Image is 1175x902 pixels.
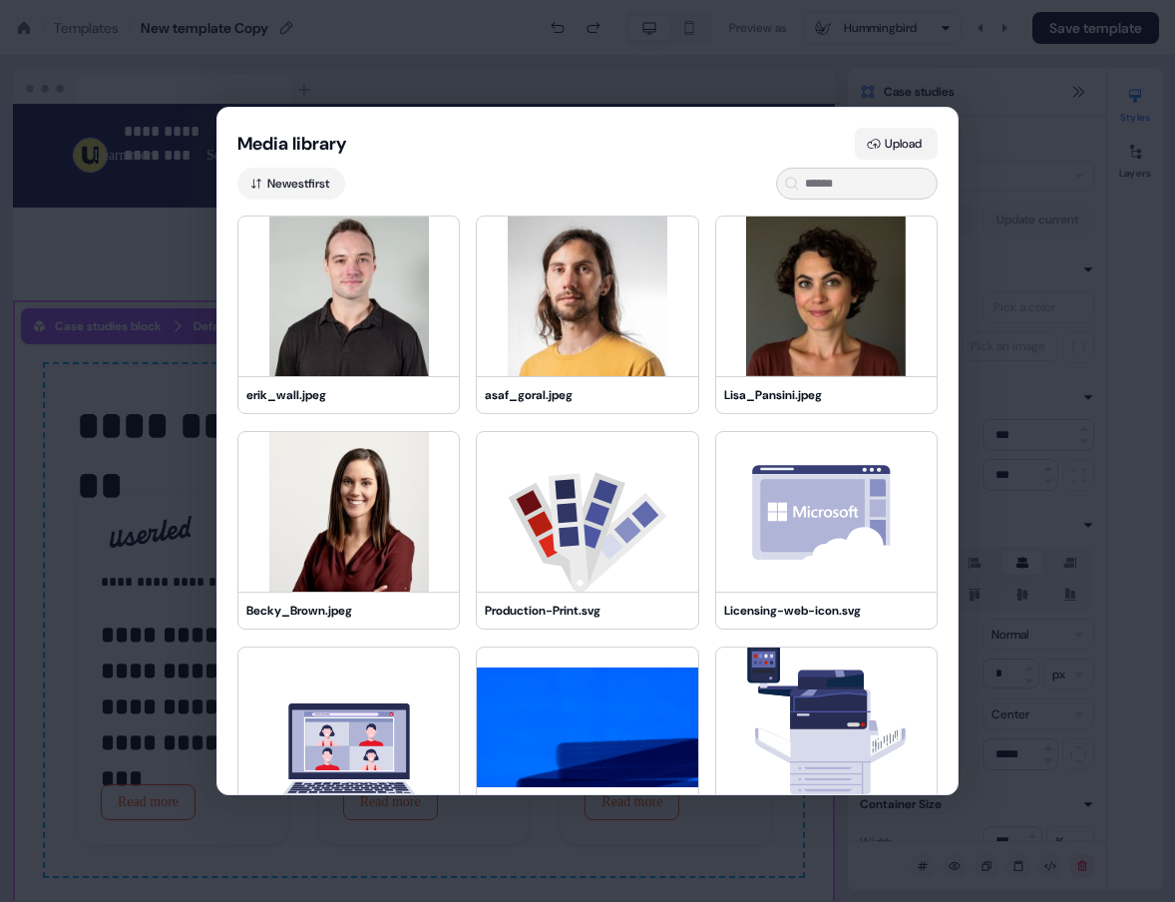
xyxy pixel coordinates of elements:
img: Screenshot_2025-09-03_at_15.42.30.png [477,648,697,807]
img: Licensing-web-icon.svg [716,432,937,592]
div: Becky_Brown.jpeg [246,601,451,621]
div: asaf_goral.jpeg [485,385,689,405]
img: asaf_goral.jpeg [477,217,697,376]
button: Newestfirst [237,168,345,200]
div: Lisa_Pansini.jpeg [724,385,929,405]
img: UCC.svg [238,648,459,807]
button: Upload [855,128,938,160]
img: print.svg [716,648,937,807]
div: Licensing-web-icon.svg [724,601,929,621]
img: erik_wall.jpeg [238,217,459,376]
img: Becky_Brown.jpeg [238,432,459,592]
img: Production-Print.svg [477,432,697,592]
img: Lisa_Pansini.jpeg [716,217,937,376]
button: Media library [237,132,347,156]
div: erik_wall.jpeg [246,385,451,405]
div: Production-Print.svg [485,601,689,621]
